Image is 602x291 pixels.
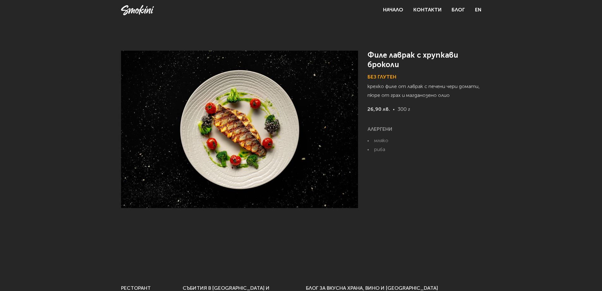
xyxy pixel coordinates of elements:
a: Контакти [413,8,441,13]
a: Блог [452,8,465,13]
strong: 26,90 лв. [368,105,390,114]
img: Филе лаврак с хрупкави броколи снимка [121,51,358,208]
h1: Филе лаврак с хрупкави броколи [368,51,481,70]
li: мляко [368,136,481,145]
li: риба [368,145,481,154]
p: крехко филе от лаврак с печени чери домати, пюре от грах и магданозено олио [368,82,481,105]
span: Без Глутен [368,73,396,80]
a: Начало [383,8,403,13]
p: 300 г [368,105,481,125]
a: EN [475,6,481,15]
h6: АЛЕРГЕНИ [368,125,481,134]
